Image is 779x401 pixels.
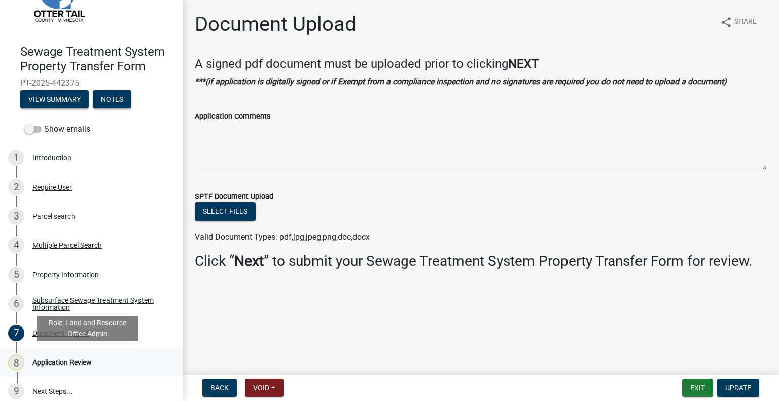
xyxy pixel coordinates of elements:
[32,154,72,161] div: Introduction
[720,16,732,28] i: share
[20,45,174,74] h4: Sewage Treatment System Property Transfer Form
[32,359,92,366] div: Application Review
[234,252,264,269] strong: Next
[195,57,767,71] h4: A signed pdf document must be uploaded prior to clicking
[717,379,759,397] button: Update
[682,379,713,397] button: Exit
[32,242,102,249] div: Multiple Parcel Search
[8,296,24,312] div: 6
[20,96,89,104] wm-modal-confirm: Summary
[37,316,138,341] div: Role: Land and Resource Office Admin
[195,193,273,200] label: SPTF Document Upload
[508,57,539,71] strong: NEXT
[195,12,357,37] h1: Document Upload
[20,78,162,88] span: PT-2025-442375
[8,267,24,283] div: 5
[725,384,751,392] span: Update
[8,208,24,225] div: 3
[32,271,99,278] div: Property Information
[195,252,767,270] h3: Click “ ” to submit your Sewage Treatment System Property Transfer Form for review.
[712,12,765,32] button: shareShare
[195,113,270,120] label: Application Comments
[8,150,24,166] div: 1
[93,90,131,108] button: Notes
[32,297,166,311] div: Subsurface Sewage Treatment System Information
[20,90,89,108] button: View Summary
[93,96,131,104] wm-modal-confirm: Notes
[195,202,256,221] button: Select files
[734,16,757,28] span: Share
[32,184,72,191] div: Require User
[245,379,284,397] button: Void
[210,384,229,392] span: Back
[253,384,269,392] span: Void
[8,179,24,195] div: 2
[24,123,90,135] label: Show emails
[8,237,24,253] div: 4
[195,77,727,86] strong: ***(if application is digitally signed or if Exempt from a compliance inspection and no signature...
[202,379,237,397] button: Back
[32,213,75,220] div: Parcel search
[32,330,89,337] div: Document Upload
[8,354,24,371] div: 8
[8,383,24,399] div: 9
[8,325,24,341] div: 7
[195,232,370,242] span: Valid Document Types: pdf,jpg,jpeg,png,doc,docx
